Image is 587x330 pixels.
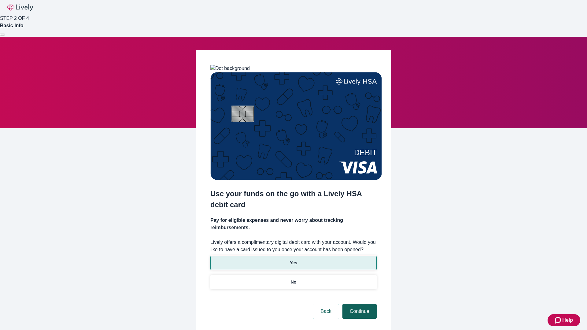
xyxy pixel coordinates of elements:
[291,279,297,285] p: No
[210,275,377,289] button: No
[210,256,377,270] button: Yes
[313,304,339,319] button: Back
[7,4,33,11] img: Lively
[210,72,382,180] img: Debit card
[342,304,377,319] button: Continue
[210,239,377,253] label: Lively offers a complimentary digital debit card with your account. Would you like to have a card...
[290,260,297,266] p: Yes
[548,314,580,326] button: Zendesk support iconHelp
[210,217,377,231] h4: Pay for eligible expenses and never worry about tracking reimbursements.
[555,317,562,324] svg: Zendesk support icon
[210,188,377,210] h2: Use your funds on the go with a Lively HSA debit card
[562,317,573,324] span: Help
[210,65,250,72] img: Dot background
